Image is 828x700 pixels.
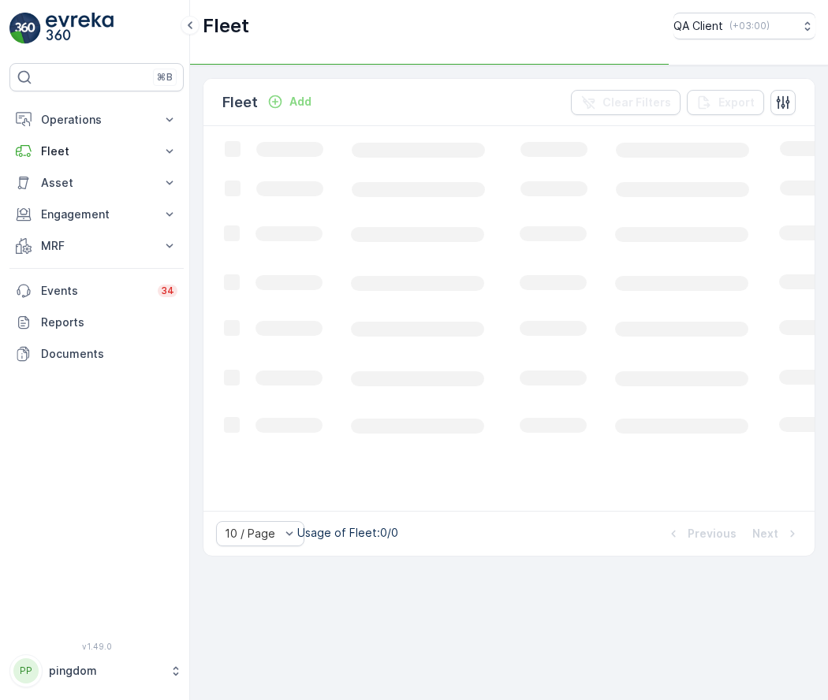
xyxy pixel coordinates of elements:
[718,95,755,110] p: Export
[751,524,802,543] button: Next
[41,143,152,159] p: Fleet
[9,654,184,687] button: PPpingdom
[9,275,184,307] a: Events34
[9,167,184,199] button: Asset
[9,642,184,651] span: v 1.49.0
[297,525,398,541] p: Usage of Fleet : 0/0
[729,20,770,32] p: ( +03:00 )
[46,13,114,44] img: logo_light-DOdMpM7g.png
[41,207,152,222] p: Engagement
[289,94,311,110] p: Add
[41,238,152,254] p: MRF
[261,92,318,111] button: Add
[602,95,671,110] p: Clear Filters
[571,90,681,115] button: Clear Filters
[9,13,41,44] img: logo
[9,307,184,338] a: Reports
[41,283,148,299] p: Events
[49,663,162,679] p: pingdom
[9,104,184,136] button: Operations
[13,658,39,683] div: PP
[9,199,184,230] button: Engagement
[9,338,184,370] a: Documents
[41,346,177,362] p: Documents
[9,230,184,262] button: MRF
[752,526,778,542] p: Next
[222,91,258,114] p: Fleet
[203,13,249,39] p: Fleet
[687,90,764,115] button: Export
[9,136,184,167] button: Fleet
[673,13,815,39] button: QA Client(+03:00)
[664,524,738,543] button: Previous
[688,526,737,542] p: Previous
[157,71,173,84] p: ⌘B
[673,18,723,34] p: QA Client
[161,285,174,297] p: 34
[41,175,152,191] p: Asset
[41,315,177,330] p: Reports
[41,112,152,128] p: Operations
